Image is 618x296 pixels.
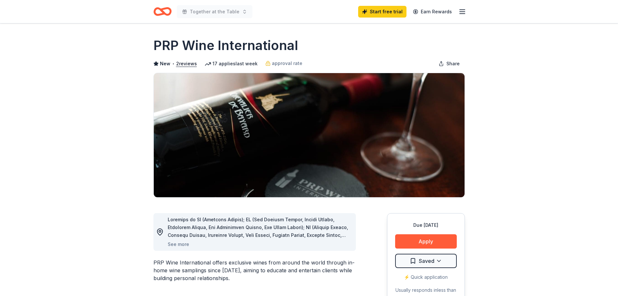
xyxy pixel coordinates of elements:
[176,60,197,68] button: 2reviews
[395,273,457,281] div: ⚡️ Quick application
[177,5,252,18] button: Together at the Table
[153,4,172,19] a: Home
[190,8,239,16] span: Together at the Table
[433,57,465,70] button: Share
[419,257,434,265] span: Saved
[154,73,465,197] img: Image for PRP Wine International
[265,59,302,67] a: approval rate
[395,254,457,268] button: Saved
[358,6,406,18] a: Start free trial
[272,59,302,67] span: approval rate
[168,240,189,248] button: See more
[160,60,170,68] span: New
[205,60,258,68] div: 17 applies last week
[172,61,174,66] span: •
[409,6,456,18] a: Earn Rewards
[395,234,457,249] button: Apply
[446,60,460,68] span: Share
[395,221,457,229] div: Due [DATE]
[153,259,356,282] div: PRP Wine International offers exclusive wines from around the world through in-home wine sampling...
[153,36,298,55] h1: PRP Wine International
